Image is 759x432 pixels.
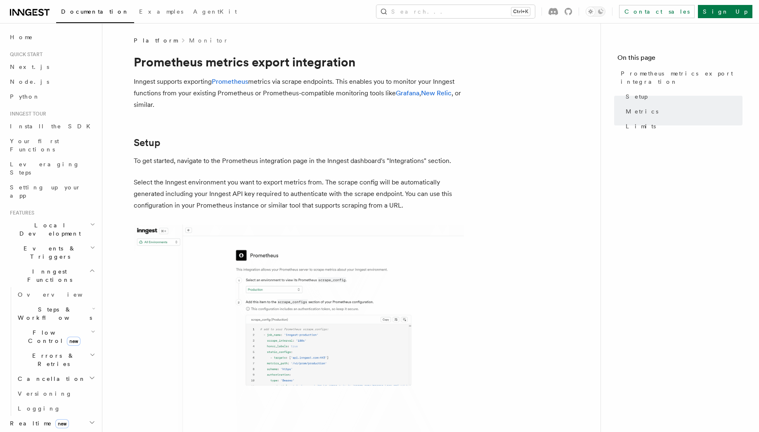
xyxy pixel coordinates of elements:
a: Examples [134,2,188,22]
span: Your first Functions [10,138,59,153]
span: Install the SDK [10,123,95,130]
a: Metrics [622,104,742,119]
a: Setup [622,89,742,104]
span: new [55,419,69,428]
span: Errors & Retries [14,352,90,368]
a: Setting up your app [7,180,97,203]
a: Leveraging Steps [7,157,97,180]
span: Versioning [18,390,72,397]
button: Inngest Functions [7,264,97,287]
a: Prometheus metrics export integration [617,66,742,89]
a: Setup [134,137,161,149]
a: Home [7,30,97,45]
a: Next.js [7,59,97,74]
span: Cancellation [14,375,86,383]
a: Python [7,89,97,104]
span: Python [10,93,40,100]
a: Logging [14,401,97,416]
a: Prometheus [212,78,248,85]
span: Local Development [7,221,90,238]
span: Realtime [7,419,69,427]
button: Toggle dark mode [586,7,605,17]
span: Node.js [10,78,49,85]
span: Steps & Workflows [14,305,92,322]
span: Flow Control [14,328,91,345]
span: Overview [18,291,103,298]
a: Versioning [14,386,97,401]
button: Flow Controlnew [14,325,97,348]
a: Monitor [189,36,228,45]
span: Setup [626,92,648,101]
span: Limits [626,122,656,130]
p: Inngest supports exporting metrics via scrape endpoints. This enables you to monitor your Inngest... [134,76,464,111]
span: Examples [139,8,183,15]
a: Sign Up [698,5,752,18]
span: AgentKit [193,8,237,15]
button: Local Development [7,218,97,241]
span: new [67,337,80,346]
button: Realtimenew [7,416,97,431]
span: Next.js [10,64,49,70]
span: Leveraging Steps [10,161,80,176]
h1: Prometheus metrics export integration [134,54,464,69]
a: Contact sales [619,5,695,18]
button: Search...Ctrl+K [376,5,535,18]
span: Platform [134,36,177,45]
a: New Relic [421,89,452,97]
a: Node.js [7,74,97,89]
a: AgentKit [188,2,242,22]
a: Your first Functions [7,134,97,157]
a: Documentation [56,2,134,23]
span: Documentation [61,8,129,15]
a: Overview [14,287,97,302]
span: Logging [18,405,61,412]
span: Quick start [7,51,43,58]
a: Grafana [396,89,419,97]
a: Limits [622,119,742,134]
span: Setting up your app [10,184,81,199]
span: Events & Triggers [7,244,90,261]
span: Home [10,33,33,41]
button: Steps & Workflows [14,302,97,325]
p: Select the Inngest environment you want to export metrics from. The scrape config will be automat... [134,177,464,211]
button: Cancellation [14,371,97,386]
span: Features [7,210,34,216]
button: Events & Triggers [7,241,97,264]
h4: On this page [617,53,742,66]
div: Inngest Functions [7,287,97,416]
span: Inngest tour [7,111,46,117]
span: Metrics [626,107,658,116]
a: Install the SDK [7,119,97,134]
p: To get started, navigate to the Prometheus integration page in the Inngest dashboard's "Integrati... [134,155,464,167]
span: Prometheus metrics export integration [621,69,742,86]
span: Inngest Functions [7,267,89,284]
button: Errors & Retries [14,348,97,371]
kbd: Ctrl+K [511,7,530,16]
